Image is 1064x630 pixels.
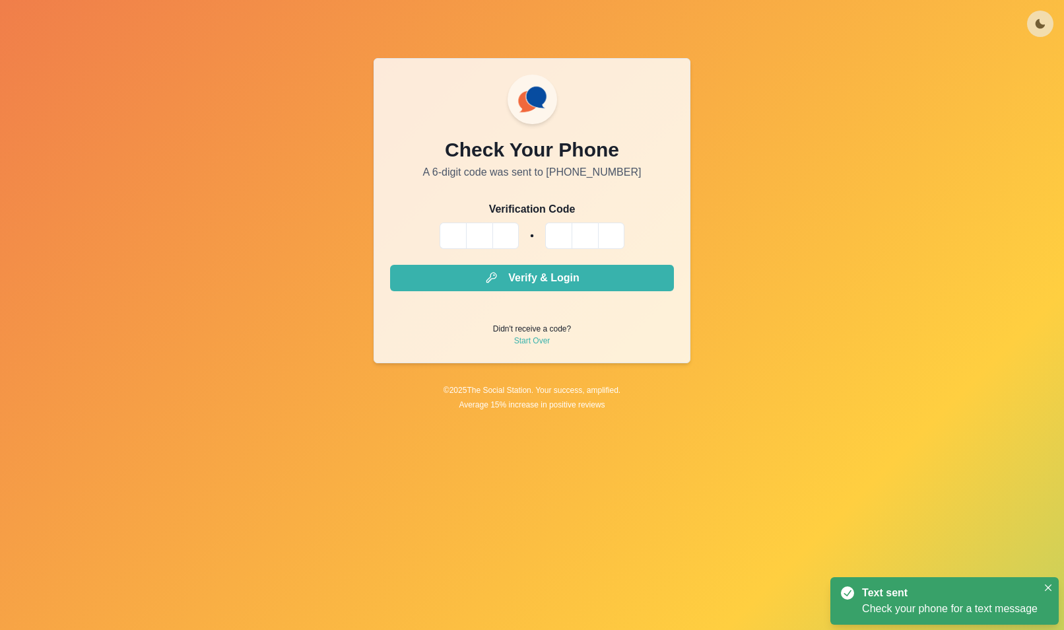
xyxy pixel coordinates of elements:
[513,80,552,119] img: ssLogoSVG.f144a2481ffb055bcdd00c89108cbcb7.svg
[445,135,619,164] p: Check Your Phone
[423,164,642,180] p: A 6-digit code was sent to [PHONE_NUMBER]
[1040,580,1056,596] button: Close
[545,223,572,249] input: Please enter your pin code
[466,223,492,249] input: Please enter your pin code
[1027,11,1053,37] button: Toggle Mode
[440,223,466,249] input: Please enter your pin code
[492,223,519,249] input: Please enter your pin code
[390,265,674,291] button: Verify & Login
[862,601,1038,617] div: Check your phone for a text message
[572,223,598,249] input: Please enter your pin code
[390,201,674,217] p: Verification Code
[514,335,550,347] a: Start Over
[598,223,624,249] input: Please enter your pin code
[493,323,571,335] p: Didn't receive a code?
[862,585,1032,601] div: Text sent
